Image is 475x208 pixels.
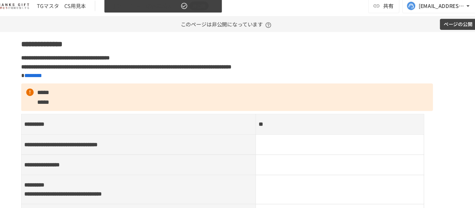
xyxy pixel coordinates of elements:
div: TGマスタ CS用見本 [58,6,105,14]
button: [EMAIL_ADDRESS][DOMAIN_NAME] [403,3,472,17]
button: ページの公開 [438,22,472,33]
p: このページは非公開になっています [194,20,281,34]
img: mMP1OxWUAhQbsRWCurg7vIHe5HqDpP7qZo7fRoNLXQh [8,4,53,15]
span: 【[DATE]●月】②各種検討項目のすり合わせ/ THANKS GIFTキックオフMTG [126,6,192,14]
div: [EMAIL_ADDRESS][DOMAIN_NAME] [418,6,461,14]
button: 共有 [371,3,400,17]
span: 共有 [385,6,394,14]
button: 【[DATE]●月】②各種検討項目のすり合わせ/ THANKS GIFTキックオフMTG非公開 [122,3,233,17]
span: 非公開 [202,6,220,14]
